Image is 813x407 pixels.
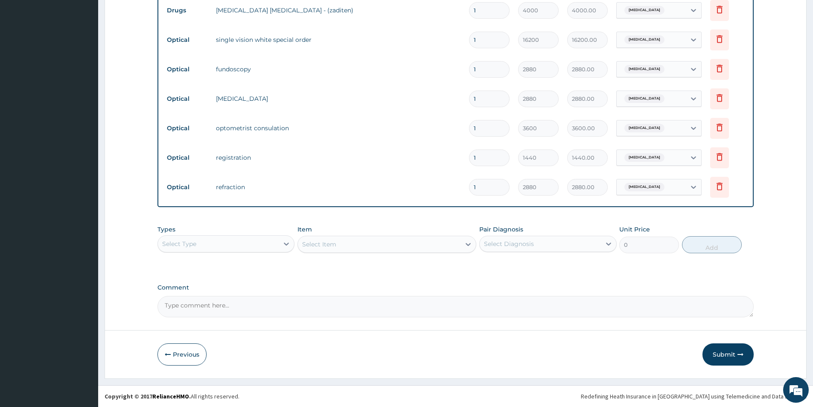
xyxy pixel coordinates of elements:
[163,32,212,48] td: Optical
[162,240,196,248] div: Select Type
[212,179,465,196] td: refraction
[619,225,650,234] label: Unit Price
[212,90,465,107] td: [MEDICAL_DATA]
[105,392,191,400] strong: Copyright © 2017 .
[212,31,465,48] td: single vision white special order
[624,6,664,15] span: [MEDICAL_DATA]
[163,91,212,107] td: Optical
[44,48,143,59] div: Chat with us now
[98,385,813,407] footer: All rights reserved.
[163,120,212,136] td: Optical
[157,226,175,233] label: Types
[4,233,163,263] textarea: Type your message and hit 'Enter'
[624,94,664,103] span: [MEDICAL_DATA]
[624,65,664,73] span: [MEDICAL_DATA]
[163,150,212,166] td: Optical
[624,124,664,132] span: [MEDICAL_DATA]
[157,343,207,366] button: Previous
[479,225,523,234] label: Pair Diagnosis
[212,149,465,166] td: registration
[212,61,465,78] td: fundoscopy
[212,2,465,19] td: [MEDICAL_DATA] [MEDICAL_DATA] - (zaditen)
[16,43,35,64] img: d_794563401_company_1708531726252_794563401
[297,225,312,234] label: Item
[157,284,754,291] label: Comment
[624,35,664,44] span: [MEDICAL_DATA]
[484,240,534,248] div: Select Diagnosis
[50,108,118,194] span: We're online!
[212,120,465,137] td: optometrist consulation
[581,392,807,401] div: Redefining Heath Insurance in [GEOGRAPHIC_DATA] using Telemedicine and Data Science!
[163,61,212,77] td: Optical
[682,236,742,253] button: Add
[140,4,160,25] div: Minimize live chat window
[624,183,664,191] span: [MEDICAL_DATA]
[163,179,212,195] td: Optical
[702,343,754,366] button: Submit
[163,3,212,18] td: Drugs
[152,392,189,400] a: RelianceHMO
[624,153,664,162] span: [MEDICAL_DATA]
